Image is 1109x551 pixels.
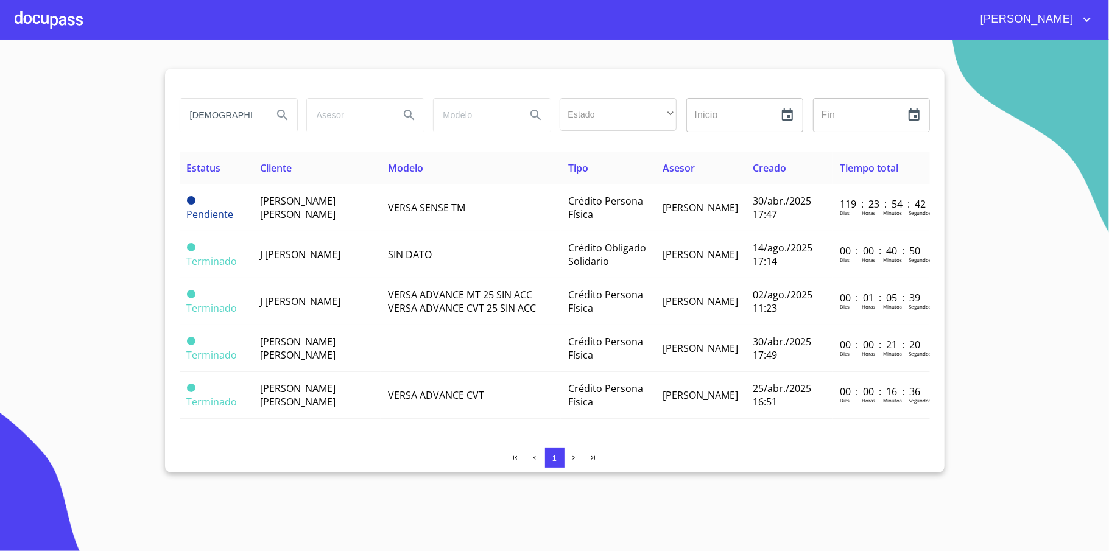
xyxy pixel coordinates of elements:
[187,301,238,315] span: Terminado
[753,335,811,362] span: 30/abr./2025 17:49
[261,295,341,308] span: J [PERSON_NAME]
[753,161,786,175] span: Creado
[971,10,1080,29] span: [PERSON_NAME]
[840,256,850,263] p: Dias
[187,348,238,362] span: Terminado
[909,350,931,357] p: Segundos
[883,303,902,310] p: Minutos
[388,161,423,175] span: Modelo
[753,288,812,315] span: 02/ago./2025 11:23
[909,256,931,263] p: Segundos
[840,397,850,404] p: Dias
[187,161,221,175] span: Estatus
[568,382,643,409] span: Crédito Persona Física
[434,99,516,132] input: search
[883,209,902,216] p: Minutos
[568,194,643,221] span: Crédito Persona Física
[261,335,336,362] span: [PERSON_NAME] [PERSON_NAME]
[568,288,643,315] span: Crédito Persona Física
[187,254,238,268] span: Terminado
[568,241,646,268] span: Crédito Obligado Solidario
[883,256,902,263] p: Minutos
[388,388,484,402] span: VERSA ADVANCE CVT
[261,194,336,221] span: [PERSON_NAME] [PERSON_NAME]
[862,397,875,404] p: Horas
[388,288,536,315] span: VERSA ADVANCE MT 25 SIN ACC VERSA ADVANCE CVT 25 SIN ACC
[883,350,902,357] p: Minutos
[840,197,922,211] p: 119 : 23 : 54 : 42
[187,384,195,392] span: Terminado
[663,201,738,214] span: [PERSON_NAME]
[753,382,811,409] span: 25/abr./2025 16:51
[395,100,424,130] button: Search
[187,290,195,298] span: Terminado
[187,337,195,345] span: Terminado
[560,98,677,131] div: ​
[663,295,738,308] span: [PERSON_NAME]
[971,10,1094,29] button: account of current user
[187,395,238,409] span: Terminado
[840,338,922,351] p: 00 : 00 : 21 : 20
[180,99,263,132] input: search
[388,248,432,261] span: SIN DATO
[261,161,292,175] span: Cliente
[663,161,695,175] span: Asesor
[862,209,875,216] p: Horas
[568,335,643,362] span: Crédito Persona Física
[552,454,557,463] span: 1
[840,385,922,398] p: 00 : 00 : 16 : 36
[187,243,195,251] span: Terminado
[663,342,738,355] span: [PERSON_NAME]
[840,291,922,304] p: 00 : 01 : 05 : 39
[261,248,341,261] span: J [PERSON_NAME]
[883,397,902,404] p: Minutos
[187,196,195,205] span: Pendiente
[568,161,588,175] span: Tipo
[840,244,922,258] p: 00 : 00 : 40 : 50
[753,241,812,268] span: 14/ago./2025 17:14
[862,256,875,263] p: Horas
[545,448,565,468] button: 1
[663,388,738,402] span: [PERSON_NAME]
[909,303,931,310] p: Segundos
[840,303,850,310] p: Dias
[840,350,850,357] p: Dias
[862,303,875,310] p: Horas
[268,100,297,130] button: Search
[862,350,875,357] p: Horas
[909,209,931,216] p: Segundos
[753,194,811,221] span: 30/abr./2025 17:47
[307,99,390,132] input: search
[521,100,551,130] button: Search
[261,382,336,409] span: [PERSON_NAME] [PERSON_NAME]
[388,201,465,214] span: VERSA SENSE TM
[909,397,931,404] p: Segundos
[663,248,738,261] span: [PERSON_NAME]
[187,208,234,221] span: Pendiente
[840,161,898,175] span: Tiempo total
[840,209,850,216] p: Dias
